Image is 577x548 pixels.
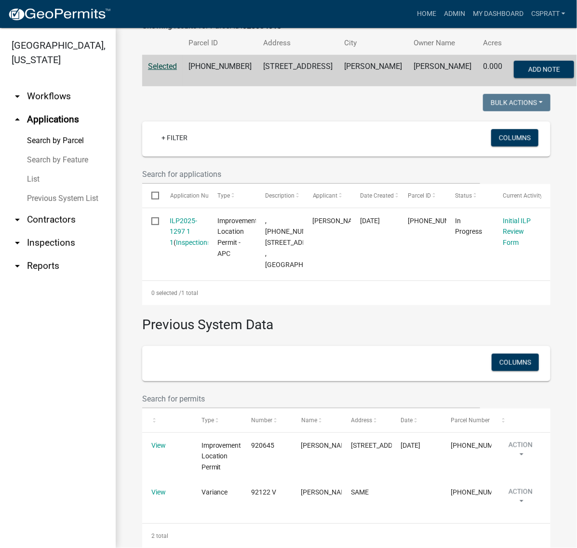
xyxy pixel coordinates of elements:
[142,305,550,335] h3: Previous System Data
[142,164,480,184] input: Search for applications
[514,61,574,78] button: Add Note
[351,488,369,496] span: SAME
[399,184,446,207] datatable-header-cell: Parcel ID
[456,192,472,199] span: Status
[12,260,23,272] i: arrow_drop_down
[451,441,508,449] span: 025-084-013
[257,32,338,54] th: Address
[251,417,272,424] span: Number
[401,417,413,424] span: Date
[170,215,199,248] div: ( )
[183,55,257,87] td: [PHONE_NUMBER]
[201,488,228,496] span: Variance
[12,214,23,226] i: arrow_drop_down
[265,192,295,199] span: Description
[301,441,353,449] span: ROBERT MORRIS
[313,192,338,199] span: Applicant
[469,5,527,23] a: My Dashboard
[351,441,410,449] span: 7226 W HILLTOP RD
[301,488,353,496] span: ROBERT MORRIS
[292,409,342,432] datatable-header-cell: Name
[217,217,257,257] span: Improvement Location Permit - APC
[392,409,442,432] datatable-header-cell: Date
[301,417,317,424] span: Name
[338,55,408,87] td: [PERSON_NAME]
[142,281,550,305] div: 1 total
[170,217,198,247] a: ILP2025-1297 1 1
[440,5,469,23] a: Admin
[151,290,181,296] span: 0 selected /
[217,192,230,199] span: Type
[503,217,531,247] a: Initial ILP Review Form
[251,488,276,496] span: 92122 V
[492,354,539,371] button: Columns
[503,192,543,199] span: Current Activity
[501,440,540,464] button: Action
[265,217,343,268] span: , 025-084-013, 7226 W HILLTOP RD, Green, ILP2025-1297, , New Residence
[151,488,166,496] a: View
[251,441,274,449] span: 920645
[338,32,408,54] th: City
[451,417,490,424] span: Parcel Number
[360,192,394,199] span: Date Created
[208,184,256,207] datatable-header-cell: Type
[491,129,538,147] button: Columns
[360,217,380,225] span: 10/14/2025
[477,55,508,87] td: 0.000
[483,94,550,111] button: Bulk Actions
[313,217,364,225] span: Sandra Green
[176,239,211,246] a: Inspections
[446,184,494,207] datatable-header-cell: Status
[408,192,431,199] span: Parcel ID
[413,5,440,23] a: Home
[242,409,292,432] datatable-header-cell: Number
[148,62,177,71] a: Selected
[170,192,223,199] span: Application Number
[142,184,161,207] datatable-header-cell: Select
[408,55,477,87] td: [PERSON_NAME]
[408,32,477,54] th: Owner Name
[201,417,214,424] span: Type
[183,32,257,54] th: Parcel ID
[257,55,338,87] td: [STREET_ADDRESS]
[342,409,392,432] datatable-header-cell: Address
[142,389,480,409] input: Search for permits
[192,409,242,432] datatable-header-cell: Type
[142,524,550,548] div: 2 total
[442,409,492,432] datatable-header-cell: Parcel Number
[401,441,421,449] span: 7/15/1992
[528,66,560,73] span: Add Note
[12,237,23,249] i: arrow_drop_down
[351,184,399,207] datatable-header-cell: Date Created
[408,217,465,225] span: 025-084-013
[256,184,304,207] datatable-header-cell: Description
[303,184,351,207] datatable-header-cell: Applicant
[477,32,508,54] th: Acres
[12,114,23,125] i: arrow_drop_up
[456,217,483,236] span: In Progress
[351,417,372,424] span: Address
[501,487,540,511] button: Action
[151,441,166,449] a: View
[527,5,569,23] a: cspratt
[154,129,195,147] a: + Filter
[161,184,208,207] datatable-header-cell: Application Number
[201,441,242,471] span: Improvement Location Permit
[12,91,23,102] i: arrow_drop_down
[451,488,508,496] span: 025-084-013
[494,184,541,207] datatable-header-cell: Current Activity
